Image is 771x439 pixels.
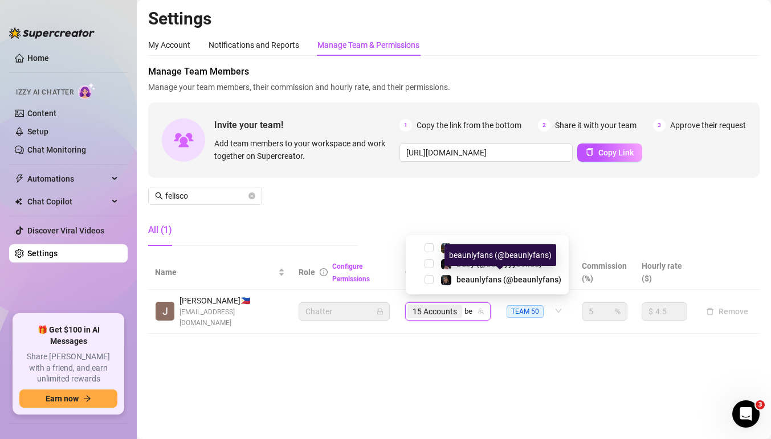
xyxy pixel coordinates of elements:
a: Home [27,54,49,63]
iframe: Intercom live chat [732,400,760,428]
div: beaunlyfans (@beaunlyfans) [444,244,556,266]
span: Approve their request [670,119,746,132]
span: TEAM 50 [507,305,544,318]
span: [EMAIL_ADDRESS][DOMAIN_NAME] [180,307,285,329]
span: 1 [399,119,412,132]
a: Settings [27,249,58,258]
span: Automations [27,170,108,188]
button: Remove [701,305,753,318]
span: Izzy AI Chatter [16,87,74,98]
span: Share it with your team [555,119,637,132]
th: Hourly rate ($) [635,255,695,290]
span: 3 [653,119,666,132]
span: Manage your team members, their commission and hourly rate, and their permissions. [148,81,760,93]
span: search [155,192,163,200]
span: Select tree node [425,259,434,268]
div: Notifications and Reports [209,39,299,51]
a: Discover Viral Videos [27,226,104,235]
th: Name [148,255,292,290]
span: Chatter [305,303,383,320]
span: 15 Accounts [413,305,457,318]
span: Invite your team! [214,118,399,132]
span: Chat Copilot [27,192,108,211]
a: Setup [27,127,48,136]
span: Add team members to your workspace and work together on Supercreator. [214,137,395,162]
img: ash (@babyburberry) [441,243,451,253]
span: beaunlyfans (@beaunlyfans) [456,275,561,284]
h2: Settings [148,8,760,30]
span: Creator accounts [405,266,480,278]
span: 🎁 Get $100 in AI Messages [19,325,117,347]
img: Chat Copilot [15,198,22,206]
span: [PERSON_NAME] 🇵🇭 [180,294,285,307]
span: Name [155,266,276,278]
span: Role [299,268,315,277]
span: arrow-right [83,395,91,403]
span: Copy Link [598,148,634,157]
img: beaunlyfans (@beaunlyfans) [441,275,451,285]
div: My Account [148,39,190,51]
span: thunderbolt [15,174,24,183]
a: Chat Monitoring [27,145,86,154]
button: Copy Link [577,143,642,162]
span: Select tree node [425,243,434,252]
input: Search members [165,190,246,202]
a: Configure Permissions [332,262,370,283]
a: Content [27,109,56,118]
div: Manage Team & Permissions [317,39,419,51]
img: AI Chatter [78,83,96,99]
span: Select tree node [425,275,434,284]
span: team [478,308,484,315]
div: All (1) [148,223,172,237]
button: close-circle [248,192,255,199]
th: Commission (%) [575,255,635,290]
img: John Dhel Felisco [156,302,174,321]
span: 15 Accounts [407,305,462,318]
span: info-circle [320,268,328,276]
span: 2 [538,119,550,132]
span: Copy the link from the bottom [417,119,521,132]
span: Manage Team Members [148,65,760,79]
span: lock [377,308,384,315]
img: logo-BBDzfeDw.svg [9,27,95,39]
span: ash (@babyburberry) [456,243,533,252]
span: 3 [756,400,765,409]
span: Share [PERSON_NAME] with a friend, and earn unlimited rewards [19,351,117,385]
img: Baby (@babyyyybellaa) [441,259,451,269]
span: copy [586,148,594,156]
button: Earn nowarrow-right [19,389,117,408]
span: Earn now [46,394,79,403]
